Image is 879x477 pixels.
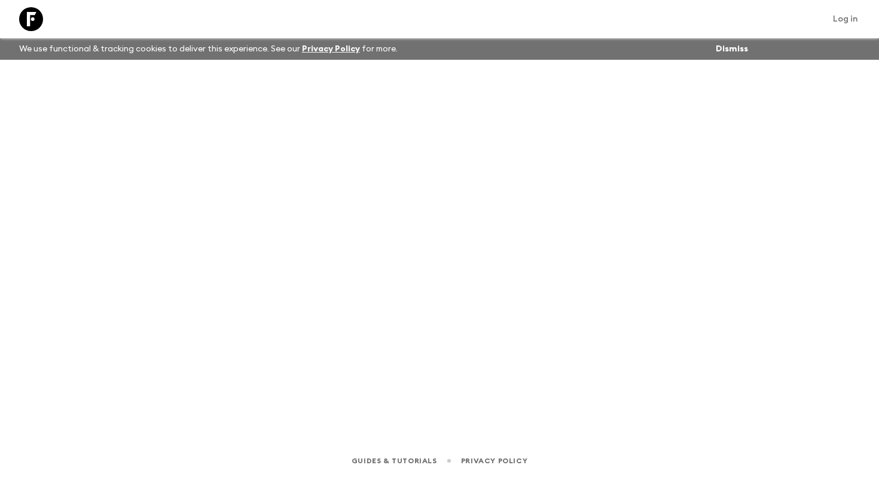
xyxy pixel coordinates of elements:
p: We use functional & tracking cookies to deliver this experience. See our for more. [14,38,402,60]
button: Dismiss [713,41,751,57]
a: Privacy Policy [302,45,360,53]
a: Guides & Tutorials [352,454,437,467]
a: Log in [826,11,865,27]
a: Privacy Policy [461,454,527,467]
